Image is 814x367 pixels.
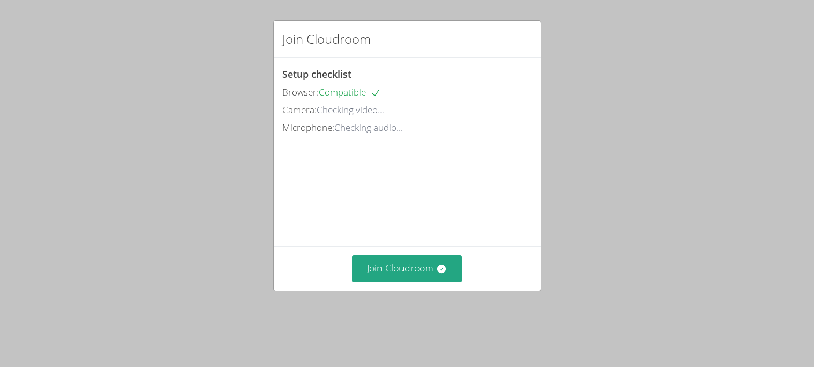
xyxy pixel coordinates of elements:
[282,30,371,49] h2: Join Cloudroom
[352,255,462,282] button: Join Cloudroom
[282,86,319,98] span: Browser:
[282,104,317,116] span: Camera:
[282,68,351,80] span: Setup checklist
[319,86,381,98] span: Compatible
[334,121,403,134] span: Checking audio...
[317,104,384,116] span: Checking video...
[282,121,334,134] span: Microphone:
